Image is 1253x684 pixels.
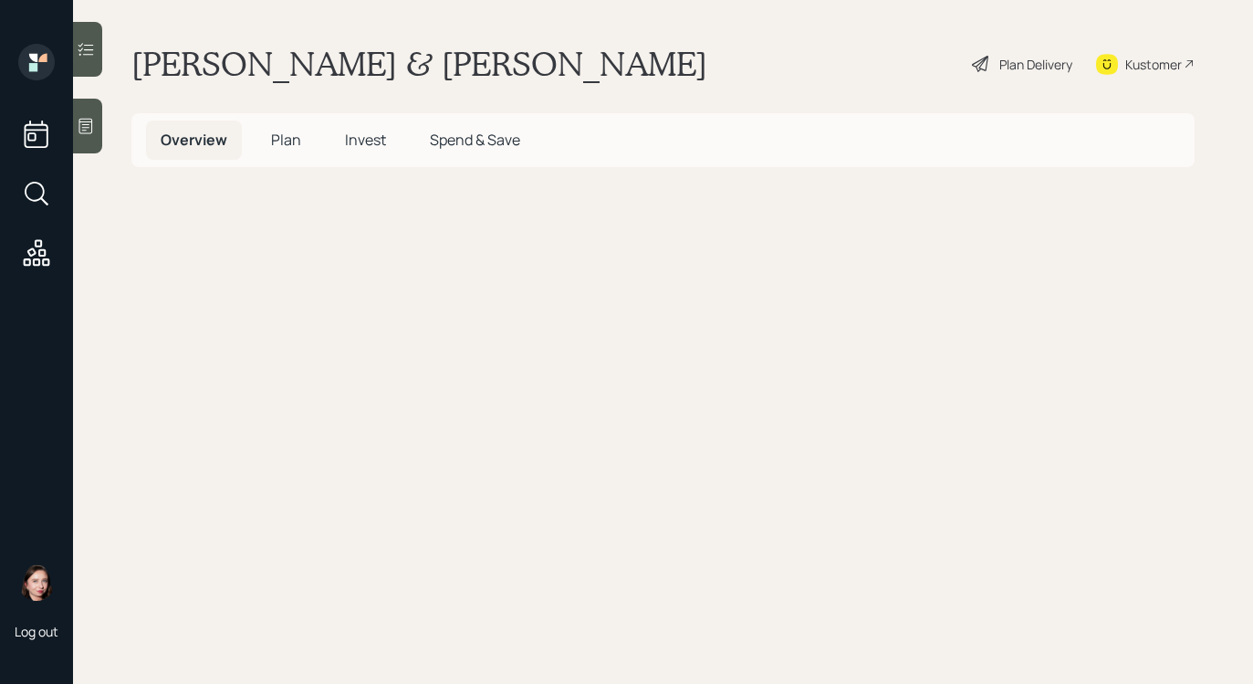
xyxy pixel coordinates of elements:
div: Plan Delivery [999,55,1072,74]
span: Plan [271,130,301,150]
div: Log out [15,623,58,640]
img: aleksandra-headshot.png [18,564,55,601]
span: Spend & Save [430,130,520,150]
span: Overview [161,130,227,150]
h1: [PERSON_NAME] & [PERSON_NAME] [131,44,707,84]
div: Kustomer [1125,55,1182,74]
span: Invest [345,130,386,150]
